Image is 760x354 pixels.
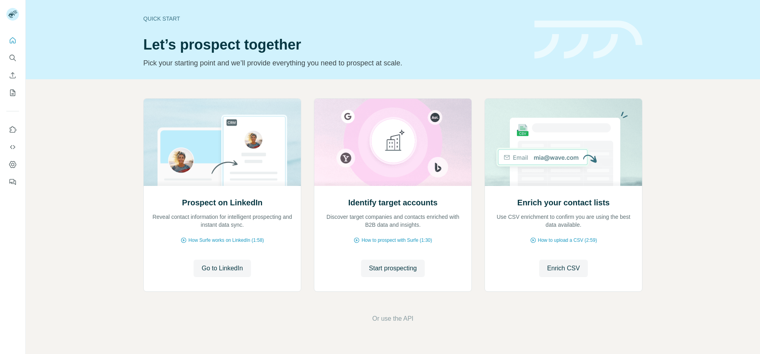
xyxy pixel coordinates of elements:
button: Start prospecting [361,260,425,277]
button: Enrich CSV [539,260,588,277]
span: How to upload a CSV (2:59) [538,237,597,244]
button: Enrich CSV [6,68,19,82]
button: Dashboard [6,157,19,172]
h2: Enrich your contact lists [517,197,610,208]
button: My lists [6,86,19,100]
span: How to prospect with Surfe (1:30) [361,237,432,244]
p: Discover target companies and contacts enriched with B2B data and insights. [322,213,464,229]
img: banner [534,21,642,59]
button: Search [6,51,19,65]
span: Start prospecting [369,264,417,273]
button: Use Surfe API [6,140,19,154]
h2: Identify target accounts [348,197,438,208]
img: Enrich your contact lists [484,99,642,186]
p: Use CSV enrichment to confirm you are using the best data available. [493,213,634,229]
div: Quick start [143,15,525,23]
img: Prospect on LinkedIn [143,99,301,186]
button: Feedback [6,175,19,189]
span: Enrich CSV [547,264,580,273]
button: Or use the API [372,314,413,323]
h2: Prospect on LinkedIn [182,197,262,208]
p: Reveal contact information for intelligent prospecting and instant data sync. [152,213,293,229]
span: How Surfe works on LinkedIn (1:58) [188,237,264,244]
button: Use Surfe on LinkedIn [6,122,19,137]
button: Go to LinkedIn [194,260,251,277]
p: Pick your starting point and we’ll provide everything you need to prospect at scale. [143,57,525,69]
button: Quick start [6,33,19,48]
span: Go to LinkedIn [201,264,243,273]
img: Identify target accounts [314,99,472,186]
h1: Let’s prospect together [143,37,525,53]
